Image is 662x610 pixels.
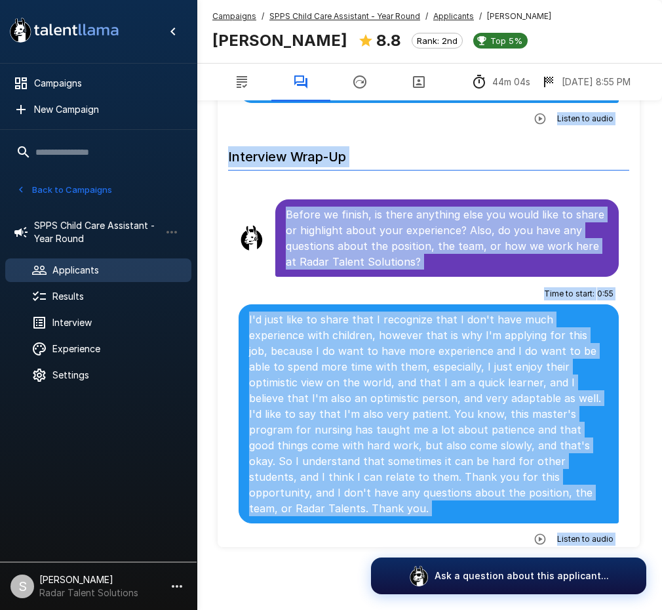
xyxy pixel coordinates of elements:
[228,136,629,171] h6: Interview Wrap-Up
[286,207,608,270] p: Before we finish, is there anything else you would like to share or highlight about your experien...
[479,10,482,23] span: /
[249,312,608,516] p: I'd just like to share that I recognize that I don't have much experience with children, however ...
[425,10,428,23] span: /
[408,565,429,586] img: logo_glasses@2x.png
[239,225,265,251] img: llama_clean.png
[269,11,420,21] u: SPPS Child Care Assistant - Year Round
[262,10,264,23] span: /
[492,75,530,89] p: 44m 04s
[557,533,613,546] span: Listen to audio
[471,74,530,90] div: The time between starting and completing the interview
[597,287,613,300] span: 0 : 55
[371,558,646,594] button: Ask a question about this applicant...
[212,31,347,50] b: [PERSON_NAME]
[435,569,609,582] p: Ask a question about this applicant...
[541,74,631,90] div: The date and time when the interview was completed
[412,35,462,46] span: Rank: 2nd
[376,31,401,50] b: 8.8
[562,75,631,89] p: [DATE] 8:55 PM
[557,112,613,125] span: Listen to audio
[487,10,551,23] span: [PERSON_NAME]
[544,287,594,300] span: Time to start :
[485,35,528,46] span: Top 5%
[433,11,474,21] u: Applicants
[212,11,256,21] u: Campaigns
